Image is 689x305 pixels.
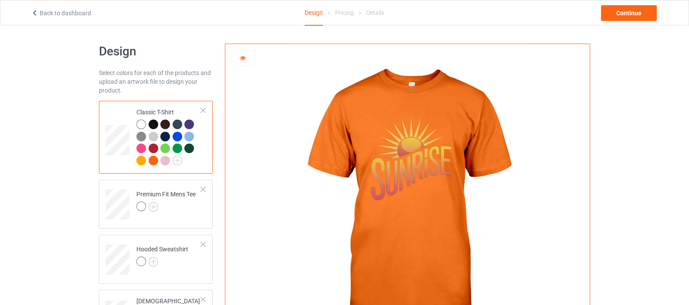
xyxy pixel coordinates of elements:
img: svg+xml;base64,PD94bWwgdmVyc2lvbj0iMS4wIiBlbmNvZGluZz0iVVRGLTgiPz4KPHN2ZyB3aWR0aD0iMjJweCIgaGVpZ2... [149,257,158,267]
div: Classic T-Shirt [136,108,201,164]
h1: Design [99,44,213,59]
div: Classic T-Shirt [99,101,213,174]
div: Continue [601,5,657,21]
div: Select colors for each of the products and upload an artwork file to design your product. [99,69,213,95]
a: Back to dashboard [31,10,91,17]
img: svg+xml;base64,PD94bWwgdmVyc2lvbj0iMS4wIiBlbmNvZGluZz0iVVRGLTgiPz4KPHN2ZyB3aWR0aD0iMjJweCIgaGVpZ2... [149,202,158,212]
img: heather_texture.png [136,132,146,141]
div: Hooded Sweatshirt [99,235,213,284]
div: Details [366,0,384,25]
div: Hooded Sweatshirt [136,245,188,266]
div: Premium Fit Mens Tee [136,190,196,211]
div: Design [305,0,323,26]
div: Premium Fit Mens Tee [99,180,213,229]
div: Pricing [335,0,354,25]
img: svg+xml;base64,PD94bWwgdmVyc2lvbj0iMS4wIiBlbmNvZGluZz0iVVRGLTgiPz4KPHN2ZyB3aWR0aD0iMjJweCIgaGVpZ2... [173,156,182,165]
